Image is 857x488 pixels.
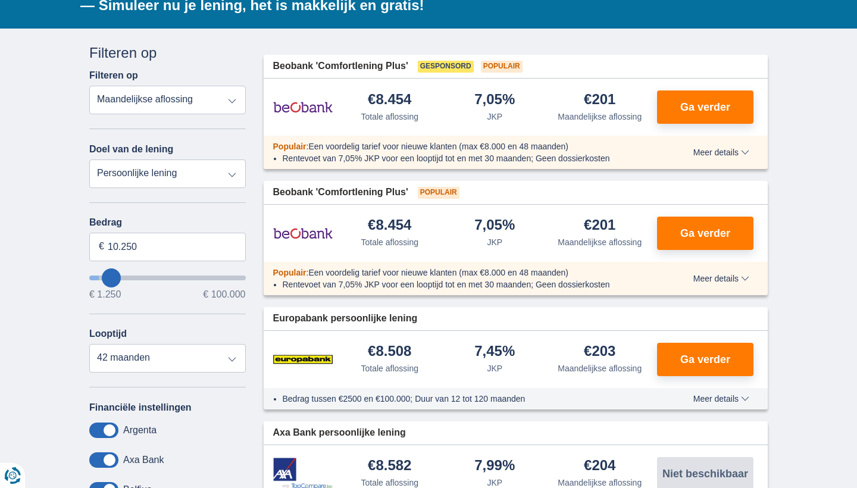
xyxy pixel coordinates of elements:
[418,61,474,73] span: Gesponsord
[584,344,615,360] div: €203
[89,144,173,155] label: Doel van de lening
[680,102,730,112] span: Ga verder
[273,426,406,440] span: Axa Bank persoonlijke lening
[558,111,642,123] div: Maandelijkse aflossing
[123,425,157,436] label: Argenta
[273,218,333,248] img: product.pl.alt Beobank
[662,468,748,479] span: Niet beschikbaar
[264,140,659,152] div: :
[89,276,246,280] input: wantToBorrow
[584,458,615,474] div: €204
[418,187,459,199] span: Populair
[487,236,502,248] div: JKP
[368,344,411,360] div: €8.508
[283,279,650,290] li: Rentevoet van 7,05% JKP voor een looptijd tot en met 30 maanden; Geen dossierkosten
[203,290,245,299] span: € 100.000
[474,218,515,234] div: 7,05%
[89,329,127,339] label: Looptijd
[308,142,568,151] span: Een voordelig tarief voor nieuwe klanten (max €8.000 en 48 maanden)
[361,111,418,123] div: Totale aflossing
[368,218,411,234] div: €8.454
[693,274,749,283] span: Meer details
[684,394,758,403] button: Meer details
[474,458,515,474] div: 7,99%
[273,268,306,277] span: Populair
[264,267,659,279] div: :
[273,142,306,151] span: Populair
[693,395,749,403] span: Meer details
[283,393,650,405] li: Bedrag tussen €2500 en €100.000; Duur van 12 tot 120 maanden
[368,458,411,474] div: €8.582
[89,70,138,81] label: Filteren op
[487,111,502,123] div: JKP
[99,240,104,254] span: €
[273,60,408,73] span: Beobank 'Comfortlening Plus'
[361,236,418,248] div: Totale aflossing
[368,92,411,108] div: €8.454
[361,362,418,374] div: Totale aflossing
[123,455,164,465] label: Axa Bank
[283,152,650,164] li: Rentevoet van 7,05% JKP voor een looptijd tot en met 30 maanden; Geen dossierkosten
[89,290,121,299] span: € 1.250
[89,217,246,228] label: Bedrag
[273,92,333,122] img: product.pl.alt Beobank
[684,274,758,283] button: Meer details
[273,312,418,326] span: Europabank persoonlijke lening
[693,148,749,157] span: Meer details
[89,402,192,413] label: Financiële instellingen
[584,218,615,234] div: €201
[89,43,246,63] div: Filteren op
[273,186,408,199] span: Beobank 'Comfortlening Plus'
[474,92,515,108] div: 7,05%
[657,343,753,376] button: Ga verder
[558,236,642,248] div: Maandelijkse aflossing
[684,148,758,157] button: Meer details
[474,344,515,360] div: 7,45%
[481,61,523,73] span: Populair
[487,362,502,374] div: JKP
[558,362,642,374] div: Maandelijkse aflossing
[584,92,615,108] div: €201
[680,354,730,365] span: Ga verder
[273,345,333,374] img: product.pl.alt Europabank
[308,268,568,277] span: Een voordelig tarief voor nieuwe klanten (max €8.000 en 48 maanden)
[657,90,753,124] button: Ga verder
[657,217,753,250] button: Ga verder
[680,228,730,239] span: Ga verder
